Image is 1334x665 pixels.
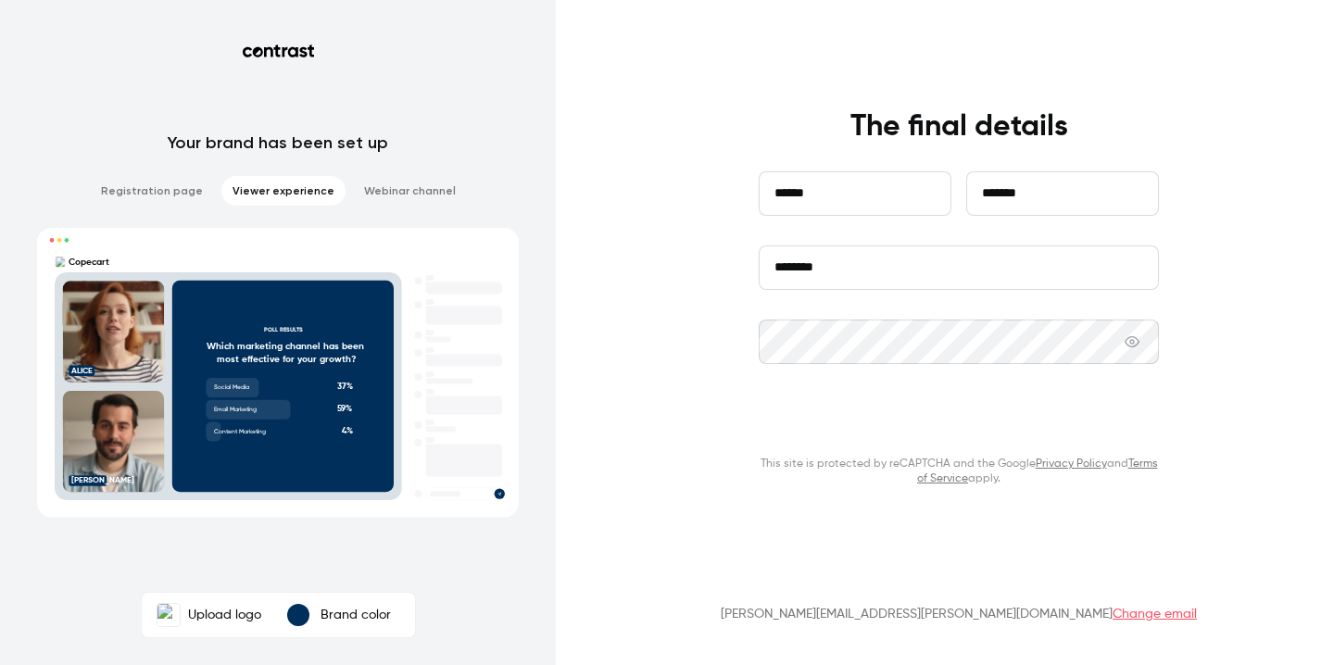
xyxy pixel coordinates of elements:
li: Viewer experience [221,176,346,206]
p: This site is protected by reCAPTCHA and the Google and apply. [759,457,1159,486]
p: Your brand has been set up [168,132,388,154]
label: CopecartUpload logo [145,596,272,634]
button: Brand color [272,596,411,634]
a: Privacy Policy [1036,458,1107,470]
img: Copecart [157,604,180,626]
p: [PERSON_NAME][EMAIL_ADDRESS][PERSON_NAME][DOMAIN_NAME] [721,605,1197,623]
li: Registration page [90,176,214,206]
a: Terms of Service [917,458,1158,484]
li: Webinar channel [353,176,467,206]
p: Brand color [321,606,391,624]
button: Continue [759,397,1159,442]
a: Change email [1113,608,1197,621]
h4: The final details [850,108,1068,145]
